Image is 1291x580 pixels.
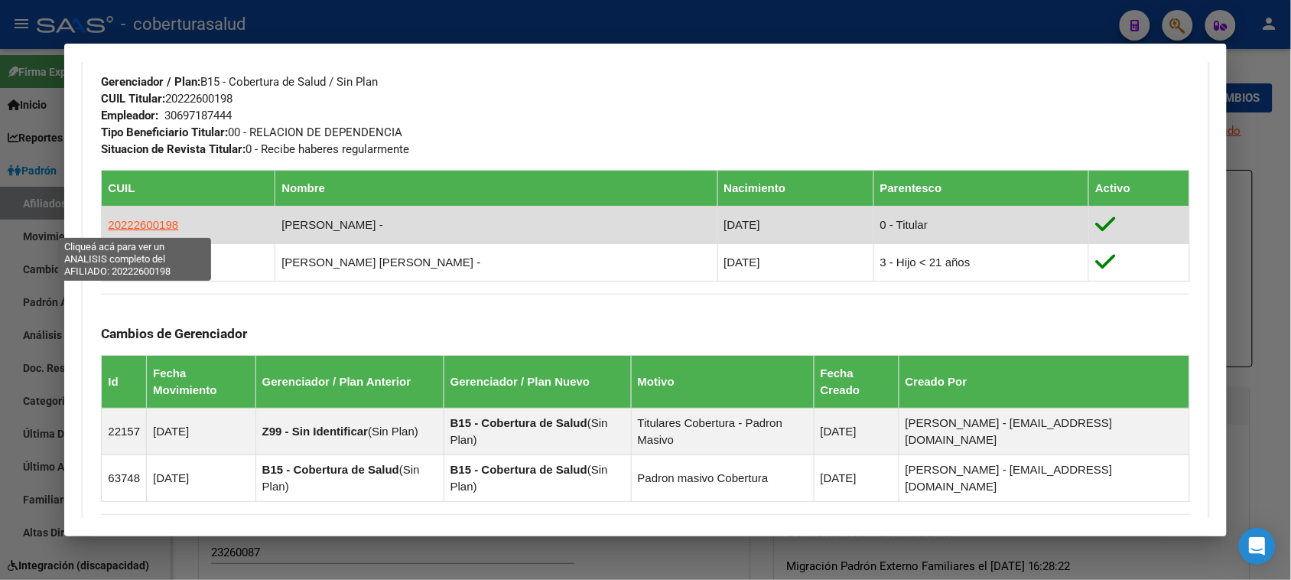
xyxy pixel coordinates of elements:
[372,425,415,438] span: Sin Plan
[147,455,256,502] td: [DATE]
[450,416,587,429] strong: B15 - Cobertura de Salud
[275,171,717,207] th: Nombre
[717,207,873,244] td: [DATE]
[262,425,368,438] strong: Z99 - Sin Identificar
[102,171,275,207] th: CUIL
[450,463,587,476] strong: B15 - Cobertura de Salud
[444,455,631,502] td: ( )
[101,75,200,89] strong: Gerenciador / Plan:
[108,256,178,269] span: 20453291783
[717,171,873,207] th: Nacimiento
[899,356,1189,409] th: Creado Por
[262,463,399,476] strong: B15 - Cobertura de Salud
[717,244,873,282] td: [DATE]
[101,142,409,156] span: 0 - Recibe haberes regularmente
[101,109,158,122] strong: Empleador:
[101,92,165,106] strong: CUIL Titular:
[101,125,228,139] strong: Tipo Beneficiario Titular:
[101,125,402,139] span: 00 - RELACION DE DEPENDENCIA
[255,409,444,455] td: ( )
[101,325,1189,342] h3: Cambios de Gerenciador
[631,455,814,502] td: Padron masivo Cobertura
[102,356,147,409] th: Id
[444,356,631,409] th: Gerenciador / Plan Nuevo
[255,356,444,409] th: Gerenciador / Plan Anterior
[164,107,232,124] div: 30697187444
[899,455,1189,502] td: [PERSON_NAME] - [EMAIL_ADDRESS][DOMAIN_NAME]
[873,207,1089,244] td: 0 - Titular
[102,455,147,502] td: 63748
[101,92,233,106] span: 20222600198
[101,142,246,156] strong: Situacion de Revista Titular:
[1239,528,1276,565] div: Open Intercom Messenger
[147,356,256,409] th: Fecha Movimiento
[275,207,717,244] td: [PERSON_NAME] -
[255,455,444,502] td: ( )
[631,356,814,409] th: Motivo
[873,171,1089,207] th: Parentesco
[444,409,631,455] td: ( )
[101,75,378,89] span: B15 - Cobertura de Salud / Sin Plan
[899,409,1189,455] td: [PERSON_NAME] - [EMAIL_ADDRESS][DOMAIN_NAME]
[873,244,1089,282] td: 3 - Hijo < 21 años
[814,409,899,455] td: [DATE]
[275,244,717,282] td: [PERSON_NAME] [PERSON_NAME] -
[814,356,899,409] th: Fecha Creado
[102,409,147,455] td: 22157
[1089,171,1189,207] th: Activo
[631,409,814,455] td: Titulares Cobertura - Padron Masivo
[147,409,256,455] td: [DATE]
[108,218,178,231] span: 20222600198
[814,455,899,502] td: [DATE]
